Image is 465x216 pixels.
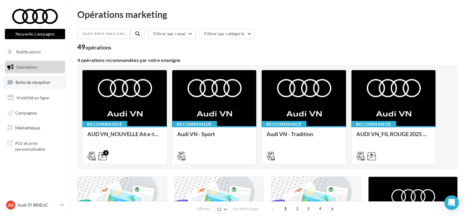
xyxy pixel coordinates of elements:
span: 3 [303,204,313,214]
div: AUDI VN_FIL ROUGE 2025 - A1, Q2, Q3, Q5 et Q4 e-tron [356,131,431,143]
a: Campagnes [4,107,66,119]
p: Audi ST BRIEUC [18,202,58,208]
span: 12 [217,207,222,212]
button: Notifications [4,46,64,58]
button: Nouvelle campagne [5,29,65,39]
a: Opérations [4,61,66,74]
span: Boîte de réception [16,80,50,85]
div: Audi VN - Tradition [267,131,341,143]
span: Notifications [16,49,41,54]
div: 2 [103,150,109,156]
a: Médiathèque [4,122,66,134]
div: Recommandé [172,121,217,128]
span: Visibilité en ligne [16,95,49,100]
button: 12 [214,205,229,214]
div: Recommandé [261,121,306,128]
button: Filtrer par canal [148,29,196,39]
a: AS Audi ST BRIEUC [5,199,65,211]
div: Recommandé [82,121,127,128]
a: Visibilité en ligne [4,91,66,104]
a: PLV et print personnalisable [4,137,66,155]
span: Opérations [16,64,37,70]
div: opérations [85,45,111,50]
span: résultats/page [233,206,258,212]
div: Opérations marketing [77,10,458,19]
div: Audi VN - Sport [177,131,252,143]
span: 4 [315,204,325,214]
span: Campagnes [15,110,37,115]
div: Open Intercom Messenger [444,195,459,210]
span: 1 [281,204,290,214]
div: 4 opérations recommandées par votre enseigne [77,58,458,63]
div: 49 [77,44,111,50]
span: Médiathèque [15,125,40,130]
button: Filtrer par catégorie [199,29,254,39]
a: Boîte de réception [4,76,66,89]
span: PLV et print personnalisable [15,139,63,152]
div: Recommandé [351,121,396,128]
span: AS [8,202,13,208]
div: AUD VN_NOUVELLE A6 e-tron [87,131,162,143]
span: 2 [292,204,302,214]
span: Afficher [197,206,211,212]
